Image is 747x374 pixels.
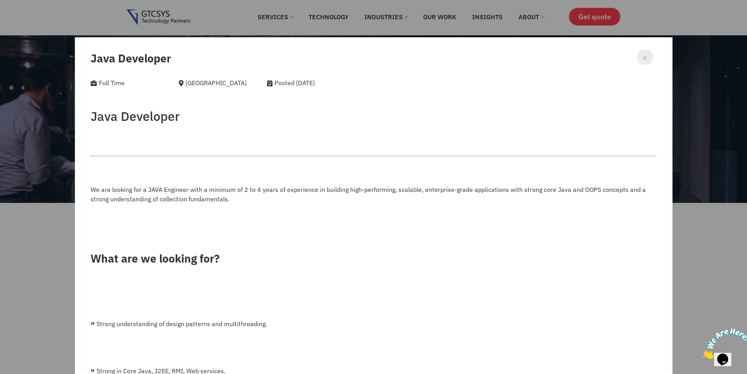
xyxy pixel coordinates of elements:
strong: What are we looking for? [91,251,220,266]
iframe: chat widget [698,325,747,362]
p: We are looking for a JAVA Engineer with a minimum of 2 to 4 years of experience in building high-... [91,185,657,204]
h2: Java Developer [91,109,657,124]
li: Strong understanding of design patterns and multithreading. [91,319,657,328]
div: Posted [DATE] [267,78,388,88]
img: Chat attention grabber [3,3,52,34]
div: [GEOGRAPHIC_DATA] [179,78,255,88]
span: Java Developer [91,51,171,66]
div: Full Time [91,78,167,88]
span: x [643,52,647,62]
